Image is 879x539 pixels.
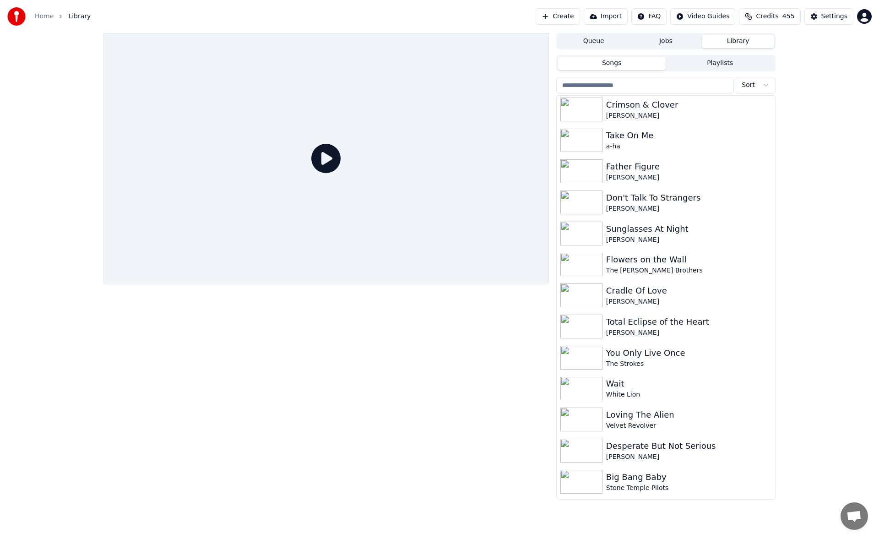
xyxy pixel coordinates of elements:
[606,316,771,328] div: Total Eclipse of the Heart
[606,191,771,204] div: Don't Talk To Strangers
[606,111,771,120] div: [PERSON_NAME]
[68,12,91,21] span: Library
[630,35,702,48] button: Jobs
[606,297,771,306] div: [PERSON_NAME]
[670,8,735,25] button: Video Guides
[739,8,800,25] button: Credits455
[606,253,771,266] div: Flowers on the Wall
[606,142,771,151] div: a-ha
[756,12,778,21] span: Credits
[666,57,774,70] button: Playlists
[35,12,91,21] nav: breadcrumb
[606,440,771,452] div: Desperate But Not Serious
[804,8,853,25] button: Settings
[606,98,771,111] div: Crimson & Clover
[606,471,771,484] div: Big Bang Baby
[631,8,667,25] button: FAQ
[606,484,771,493] div: Stone Temple Pilots
[606,235,771,245] div: [PERSON_NAME]
[841,502,868,530] a: Open chat
[584,8,628,25] button: Import
[536,8,580,25] button: Create
[606,266,771,275] div: The [PERSON_NAME] Brothers
[606,173,771,182] div: [PERSON_NAME]
[558,57,666,70] button: Songs
[7,7,26,26] img: youka
[606,223,771,235] div: Sunglasses At Night
[606,359,771,369] div: The Strokes
[558,35,630,48] button: Queue
[606,129,771,142] div: Take On Me
[782,12,795,21] span: 455
[606,390,771,399] div: White Lion
[606,347,771,359] div: You Only Live Once
[606,408,771,421] div: Loving The Alien
[702,35,774,48] button: Library
[606,421,771,430] div: Velvet Revolver
[35,12,54,21] a: Home
[606,160,771,173] div: Father Figure
[821,12,847,21] div: Settings
[606,452,771,462] div: [PERSON_NAME]
[742,81,755,90] span: Sort
[606,284,771,297] div: Cradle Of Love
[606,204,771,213] div: [PERSON_NAME]
[606,328,771,338] div: [PERSON_NAME]
[606,377,771,390] div: Wait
